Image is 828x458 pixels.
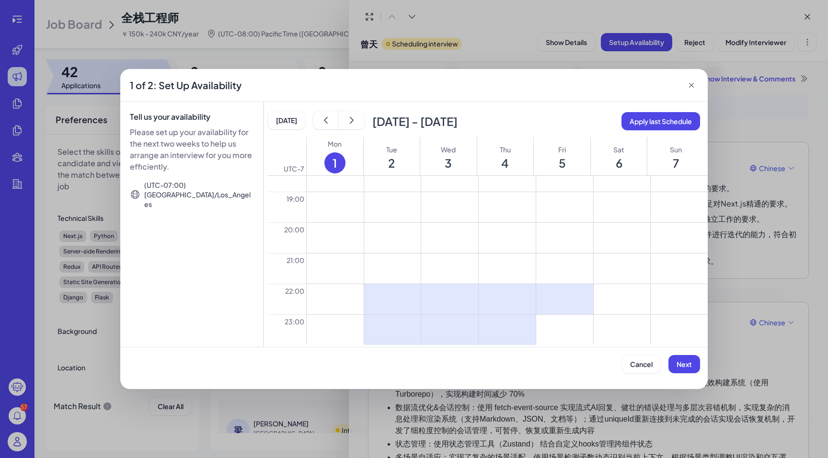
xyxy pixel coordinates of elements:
[268,314,306,345] div: 23 :00
[559,158,566,168] div: 5
[130,79,241,92] span: 1 of 2: Set Up Availability
[268,284,306,314] div: 22 :00
[500,145,511,154] div: Thu
[445,158,452,168] div: 3
[268,222,306,253] div: 20 :00
[144,180,253,209] div: (UTC-07:00) [GEOGRAPHIC_DATA]/Los_Angeles
[673,158,679,168] div: 7
[668,355,700,373] button: Next
[268,111,305,129] button: [DATE]
[670,145,682,154] div: Sun
[130,111,253,123] p: Tell us your availability
[276,116,297,125] span: [DATE]
[630,360,653,368] span: Cancel
[501,158,509,168] div: 4
[613,145,624,154] div: Sat
[324,152,345,173] div: 1
[441,145,456,154] div: Wed
[268,161,306,192] div: 18 :00
[616,158,622,168] div: 6
[558,145,566,154] div: Fri
[328,139,342,149] div: Mon
[630,117,692,126] span: Apply last Schedule
[268,253,306,284] div: 21 :00
[313,111,339,129] button: show previous
[130,126,253,172] p: Please set up your availability for the next two weeks to help us arrange an interview for you mo...
[622,355,661,373] button: Cancel
[372,116,458,126] p: [DATE] - [DATE]
[677,360,692,368] span: Next
[268,192,306,222] div: 19 :00
[339,111,365,129] button: show next
[386,145,397,154] div: Tue
[388,158,395,168] div: 2
[268,137,306,175] div: UTC -7
[621,112,700,130] button: Apply last Schedule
